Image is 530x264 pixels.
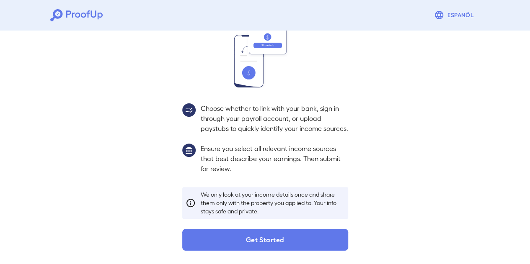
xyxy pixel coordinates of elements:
[182,144,196,157] img: group1.svg
[201,190,345,215] p: We only look at your income details once and share them only with the property you applied to. Yo...
[182,103,196,117] img: group2.svg
[182,229,348,251] button: Get Started
[201,144,348,174] p: Ensure you select all relevant income sources that best describe your earnings. Then submit for r...
[201,103,348,133] p: Choose whether to link with your bank, sign in through your payroll account, or upload paystubs t...
[234,27,297,87] img: transfer_money.svg
[431,7,480,23] button: Espanõl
